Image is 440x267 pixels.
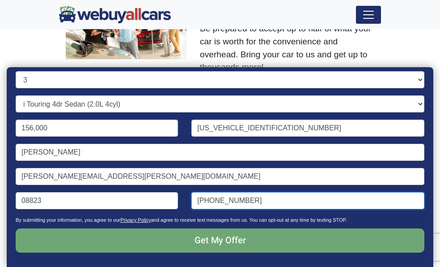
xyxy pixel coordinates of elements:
input: Phone [191,192,424,209]
input: Email [16,168,424,185]
button: Toggle navigation [356,6,381,24]
p: Be prepared to accept up to half of what your car is worth for the convenience and overhead. Brin... [200,22,374,74]
input: Mileage [16,120,178,137]
input: Zip code [16,192,178,209]
img: We Buy All Cars in NJ logo [59,6,171,23]
a: Privacy Policy [120,217,151,223]
input: Name [16,144,424,161]
p: By submitting your information, you agree to our and agree to receive text messages from us. You ... [16,216,424,228]
input: VIN (optional) [191,120,424,137]
input: Get My Offer [16,228,424,253]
